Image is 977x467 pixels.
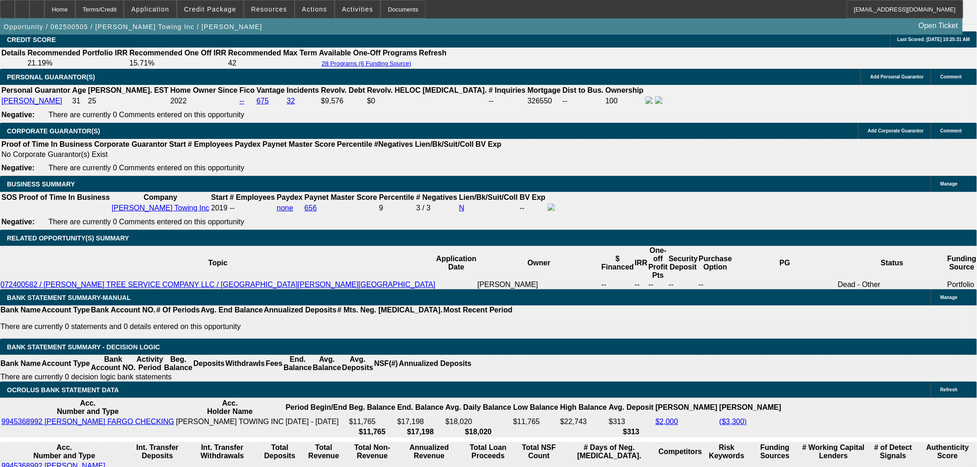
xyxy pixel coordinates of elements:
[668,246,698,280] th: Security Deposit
[257,97,269,105] a: 675
[235,140,261,148] b: Paydex
[1,399,175,416] th: Acc. Number and Type
[302,443,345,461] th: Total Revenue
[193,355,225,372] th: Deposits
[346,443,399,461] th: Total Non-Revenue
[228,59,318,68] td: 42
[868,128,924,133] span: Add Corporate Guarantor
[156,305,200,315] th: # Of Periods
[211,203,228,213] td: 2019
[7,73,95,81] span: PERSONAL GUARANTOR(S)
[634,246,648,280] th: IRR
[129,48,227,58] th: Recommended One Off IRR
[915,18,962,34] a: Open Ticket
[445,417,512,426] td: $18,020
[342,355,374,372] th: Avg. Deposits
[131,6,169,13] span: Application
[129,59,227,68] td: 15.71%
[0,323,513,331] p: There are currently 0 statements and 0 details entered on this opportunity
[477,280,601,289] td: [PERSON_NAME]
[1,418,174,425] a: 9945368992 [PERSON_NAME] FARGO CHECKING
[251,6,287,13] span: Resources
[337,140,372,148] b: Percentile
[177,0,243,18] button: Credit Package
[175,417,284,426] td: [PERSON_NAME] TOWING INC
[169,140,186,148] b: Start
[719,399,782,416] th: [PERSON_NAME]
[94,140,167,148] b: Corporate Guarantor
[27,48,128,58] th: Recommended Portfolio IRR
[919,443,976,461] th: Authenticity Score
[645,96,653,104] img: facebook-icon.png
[302,6,327,13] span: Actions
[349,427,396,437] th: $11,765
[170,86,238,94] b: Home Owner Since
[211,193,228,201] b: Start
[655,399,718,416] th: [PERSON_NAME]
[601,246,634,280] th: $ Financed
[7,180,75,188] span: BUSINESS SUMMARY
[513,417,559,426] td: $11,765
[397,427,444,437] th: $17,198
[184,6,236,13] span: Credit Package
[277,204,294,212] a: none
[518,443,561,461] th: Sum of the Total NSF Count and Total Overdraft Fee Count from Ocrolus
[48,164,244,172] span: There are currently 0 Comments entered on this opportunity
[648,246,669,280] th: One-off Profit Pts
[27,59,128,68] td: 21.19%
[397,417,444,426] td: $17,198
[1,48,26,58] th: Details
[1,443,127,461] th: Acc. Number and Type
[397,399,444,416] th: End. Balance
[72,96,86,106] td: 31
[941,128,962,133] span: Comment
[548,204,555,211] img: facebook-icon.png
[7,36,56,43] span: CREDIT SCORE
[379,204,414,212] div: 9
[349,417,396,426] td: $11,765
[7,343,160,351] span: Bank Statement Summary - Decision Logic
[263,305,337,315] th: Annualized Deposits
[305,193,377,201] b: Paynet Master Score
[285,399,348,416] th: Period Begin/End
[898,37,970,42] span: Last Scored: [DATE] 10:25:31 AM
[240,97,245,105] a: --
[230,193,275,201] b: # Employees
[41,305,90,315] th: Account Type
[800,443,868,461] th: # Working Capital Lenders
[283,355,312,372] th: End. Balance
[1,111,35,119] b: Negative:
[295,0,334,18] button: Actions
[399,443,459,461] th: Annualized Revenue
[175,399,284,416] th: Acc. Holder Name
[941,74,962,79] span: Comment
[244,0,294,18] button: Resources
[733,246,838,280] th: PG
[838,246,947,280] th: Status
[634,280,648,289] td: --
[561,443,657,461] th: # Days of Neg. [MEDICAL_DATA].
[136,355,164,372] th: Activity Period
[941,387,958,392] span: Refresh
[335,0,380,18] button: Activities
[257,86,285,94] b: Vantage
[1,140,93,149] th: Proof of Time In Business
[367,96,488,106] td: $0
[704,443,750,461] th: Risk Keywords
[1,97,62,105] a: [PERSON_NAME]
[436,246,477,280] th: Application Date
[88,86,169,94] b: [PERSON_NAME]. EST
[128,443,186,461] th: Int. Transfer Deposits
[838,280,947,289] td: Dead - Other
[609,399,654,416] th: Avg. Deposit
[415,140,474,148] b: Lien/Bk/Suit/Coll
[520,193,546,201] b: BV Exp
[7,127,100,135] span: CORPORATE GUARANTOR(S)
[751,443,799,461] th: Funding Sources
[699,246,733,280] th: Purchase Option
[658,443,703,461] th: Competitors
[277,193,303,201] b: Paydex
[200,305,264,315] th: Avg. End Balance
[605,86,644,94] b: Ownership
[947,280,977,289] td: Portfolio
